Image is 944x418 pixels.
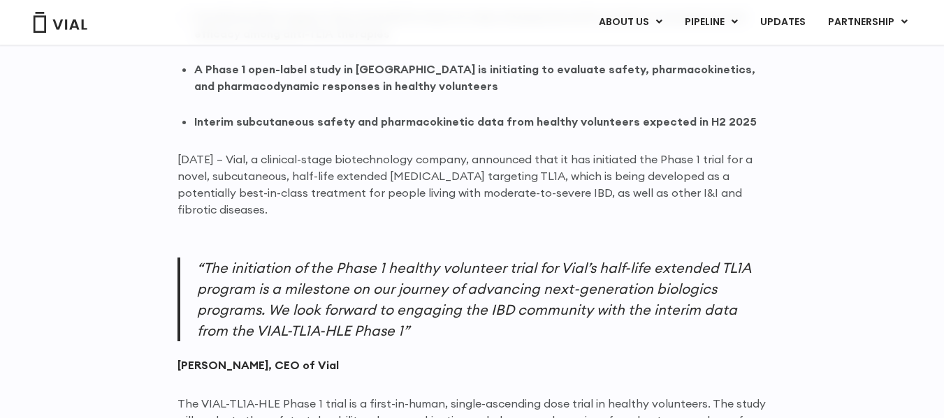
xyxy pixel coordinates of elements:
[749,10,816,34] a: UPDATES
[177,151,767,218] p: [DATE] – Vial, a clinical-stage biotechnology company, announced that it has initiated the Phase ...
[177,257,767,341] p: “The initiation of the Phase 1 healthy volunteer trial for Vial’s half-life extended TL1A program...
[32,12,88,33] img: Vial Logo
[194,114,757,128] strong: Interim subcutaneous safety and pharmacokinetic data from healthy volunteers expected in H2 2025
[194,62,755,93] strong: A Phase 1 open-label study in [GEOGRAPHIC_DATA] is initiating to evaluate safety, pharmacokinetic...
[817,10,919,34] a: PARTNERSHIPMenu Toggle
[588,10,673,34] a: ABOUT USMenu Toggle
[177,358,767,373] cite: [PERSON_NAME], CEO of Vial
[674,10,748,34] a: PIPELINEMenu Toggle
